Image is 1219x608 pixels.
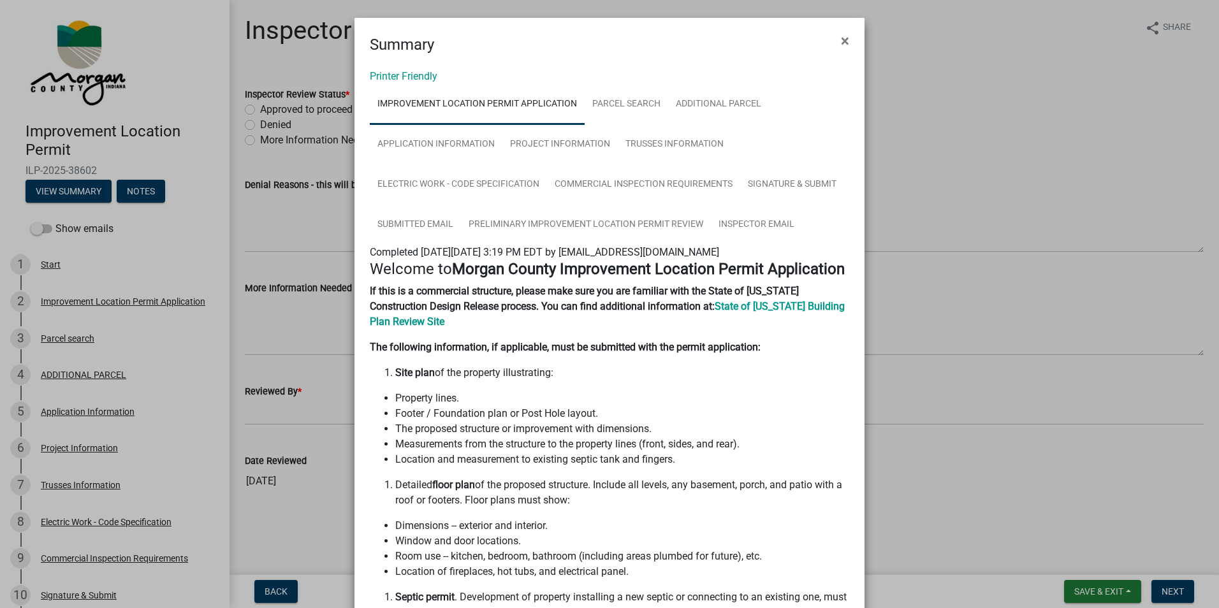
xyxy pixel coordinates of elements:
[395,533,849,549] li: Window and door locations.
[547,164,740,205] a: Commercial Inspection Requirements
[831,23,859,59] button: Close
[711,205,802,245] a: Inspector Email
[370,70,437,82] a: Printer Friendly
[668,84,769,125] a: ADDITIONAL PARCEL
[585,84,668,125] a: Parcel search
[395,591,455,603] strong: Septic permit
[395,365,849,380] li: of the property illustrating:
[370,285,799,312] strong: If this is a commercial structure, please make sure you are familiar with the State of [US_STATE]...
[370,300,845,328] a: State of [US_STATE] Building Plan Review Site
[370,205,461,245] a: Submitted Email
[502,124,618,165] a: Project Information
[461,205,711,245] a: Preliminary Improvement Location Permit Review
[395,549,849,564] li: Room use -- kitchen, bedroom, bathroom (including areas plumbed for future), etc.
[841,32,849,50] span: ×
[395,391,849,406] li: Property lines.
[370,164,547,205] a: Electric Work - Code Specification
[618,124,731,165] a: Trusses Information
[452,260,845,278] strong: Morgan County Improvement Location Permit Application
[370,246,719,258] span: Completed [DATE][DATE] 3:19 PM EDT by [EMAIL_ADDRESS][DOMAIN_NAME]
[395,421,849,437] li: The proposed structure or improvement with dimensions.
[370,33,434,56] h4: Summary
[370,124,502,165] a: Application Information
[395,437,849,452] li: Measurements from the structure to the property lines (front, sides, and rear).
[395,518,849,533] li: Dimensions -- exterior and interior.
[395,452,849,467] li: Location and measurement to existing septic tank and fingers.
[740,164,844,205] a: Signature & Submit
[395,477,849,508] li: Detailed of the proposed structure. Include all levels, any basement, porch, and patio with a roo...
[370,84,585,125] a: Improvement Location Permit Application
[370,260,849,279] h4: Welcome to
[395,366,435,379] strong: Site plan
[370,341,761,353] strong: The following information, if applicable, must be submitted with the permit application:
[395,406,849,421] li: Footer / Foundation plan or Post Hole layout.
[432,479,475,491] strong: floor plan
[395,564,849,579] li: Location of fireplaces, hot tubs, and electrical panel.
